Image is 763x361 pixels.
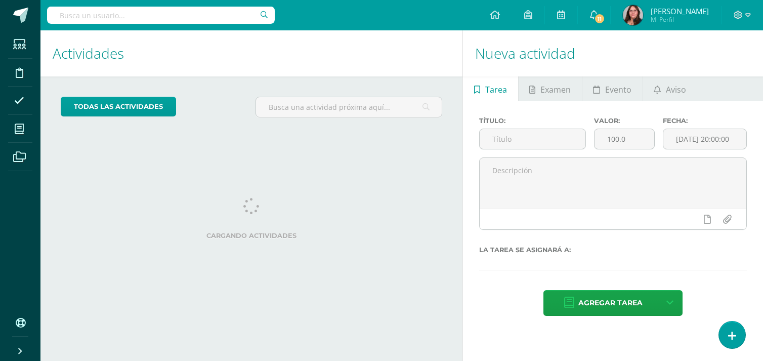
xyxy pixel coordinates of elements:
[595,129,654,149] input: Puntos máximos
[479,117,586,125] label: Título:
[651,15,709,24] span: Mi Perfil
[61,97,176,116] a: todas las Actividades
[594,13,605,24] span: 11
[256,97,442,117] input: Busca una actividad próxima aquí...
[663,117,747,125] label: Fecha:
[582,76,643,101] a: Evento
[540,77,571,102] span: Examen
[61,232,442,239] label: Cargando actividades
[651,6,709,16] span: [PERSON_NAME]
[594,117,655,125] label: Valor:
[663,129,746,149] input: Fecha de entrega
[519,76,582,101] a: Examen
[605,77,631,102] span: Evento
[47,7,275,24] input: Busca un usuario...
[485,77,507,102] span: Tarea
[479,246,747,254] label: La tarea se asignará a:
[578,291,643,315] span: Agregar tarea
[53,30,450,76] h1: Actividades
[643,76,697,101] a: Aviso
[480,129,585,149] input: Título
[463,76,518,101] a: Tarea
[623,5,643,25] img: a350bbd67ea0b1332974b310169efa85.png
[475,30,751,76] h1: Nueva actividad
[666,77,686,102] span: Aviso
